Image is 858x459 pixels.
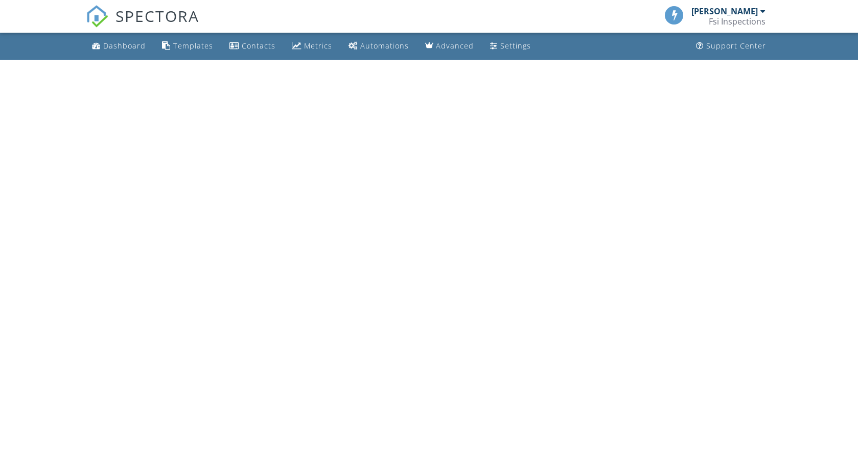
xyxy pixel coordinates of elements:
[706,41,766,51] div: Support Center
[436,41,474,51] div: Advanced
[242,41,275,51] div: Contacts
[344,37,413,56] a: Automations (Basic)
[158,37,217,56] a: Templates
[86,5,108,28] img: The Best Home Inspection Software - Spectora
[288,37,336,56] a: Metrics
[88,37,150,56] a: Dashboard
[173,41,213,51] div: Templates
[691,6,758,16] div: [PERSON_NAME]
[709,16,766,27] div: Fsi Inspections
[225,37,280,56] a: Contacts
[86,14,199,35] a: SPECTORA
[115,5,199,27] span: SPECTORA
[500,41,531,51] div: Settings
[692,37,770,56] a: Support Center
[103,41,146,51] div: Dashboard
[360,41,409,51] div: Automations
[304,41,332,51] div: Metrics
[421,37,478,56] a: Advanced
[486,37,535,56] a: Settings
